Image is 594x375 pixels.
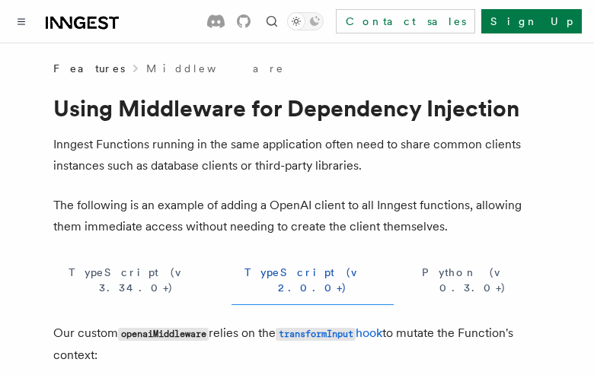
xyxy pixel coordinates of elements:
code: transformInput [276,328,356,341]
a: Sign Up [481,9,582,33]
a: Middleware [146,61,285,76]
button: TypeScript (v 2.0.0+) [232,256,394,305]
p: Our custom relies on the to mutate the Function's context: [53,323,541,366]
p: The following is an example of adding a OpenAI client to all Inngest functions, allowing them imm... [53,195,541,237]
button: TypeScript (v 3.34.0+) [53,256,219,305]
h1: Using Middleware for Dependency Injection [53,94,541,122]
button: Find something... [263,12,281,30]
span: Features [53,61,125,76]
button: Python (v 0.3.0+) [406,256,541,305]
button: Toggle dark mode [287,12,324,30]
button: Toggle navigation [12,12,30,30]
p: Inngest Functions running in the same application often need to share common clients instances su... [53,134,541,176]
a: transformInputhook [276,326,382,340]
a: Contact sales [336,9,475,33]
code: openaiMiddleware [118,328,209,341]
